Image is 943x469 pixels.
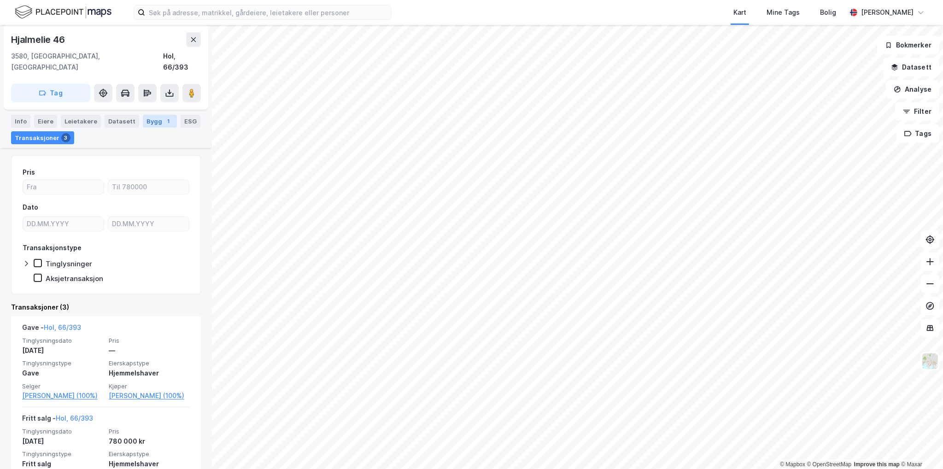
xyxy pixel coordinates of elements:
span: Selger [22,382,103,390]
button: Datasett [883,58,939,76]
span: Tinglysningsdato [22,428,103,435]
span: Eierskapstype [109,450,190,458]
div: Hjemmelshaver [109,368,190,379]
div: Gave [22,368,103,379]
div: Tinglysninger [46,259,92,268]
div: [DATE] [22,436,103,447]
input: DD.MM.YYYY [23,217,104,231]
div: Bygg [143,115,177,128]
div: Transaksjonstype [23,242,82,253]
div: [DATE] [22,345,103,356]
div: Eiere [34,115,57,128]
button: Filter [895,102,939,121]
a: Hol, 66/393 [56,414,93,422]
span: Tinglysningstype [22,450,103,458]
div: Transaksjoner [11,131,74,144]
div: Aksjetransaksjon [46,274,103,283]
div: Bolig [820,7,836,18]
button: Bokmerker [877,36,939,54]
a: Mapbox [780,461,805,468]
div: Hjalmelie 46 [11,32,67,47]
input: Til 780000 [108,180,189,194]
span: Eierskapstype [109,359,190,367]
iframe: Chat Widget [897,425,943,469]
a: Hol, 66/393 [44,323,81,331]
div: Hol, 66/393 [163,51,201,73]
div: Gave - [22,322,81,337]
div: Leietakere [61,115,101,128]
button: Analyse [886,80,939,99]
img: Z [921,352,939,370]
div: 780 000 kr [109,436,190,447]
a: [PERSON_NAME] (100%) [22,390,103,401]
div: Info [11,115,30,128]
input: DD.MM.YYYY [108,217,189,231]
div: Pris [23,167,35,178]
img: logo.f888ab2527a4732fd821a326f86c7f29.svg [15,4,111,20]
input: Søk på adresse, matrikkel, gårdeiere, leietakere eller personer [145,6,391,19]
span: Pris [109,337,190,345]
div: 3580, [GEOGRAPHIC_DATA], [GEOGRAPHIC_DATA] [11,51,163,73]
div: Kontrollprogram for chat [897,425,943,469]
div: ESG [181,115,200,128]
div: Mine Tags [767,7,800,18]
div: 3 [61,133,70,142]
button: Tag [11,84,90,102]
input: Fra [23,180,104,194]
div: Transaksjoner (3) [11,302,201,313]
button: Tags [896,124,939,143]
div: — [109,345,190,356]
a: OpenStreetMap [807,461,852,468]
div: Dato [23,202,38,213]
span: Kjøper [109,382,190,390]
div: 1 [164,117,173,126]
div: Datasett [105,115,139,128]
a: Improve this map [854,461,900,468]
span: Tinglysningstype [22,359,103,367]
div: [PERSON_NAME] [861,7,914,18]
div: Kart [733,7,746,18]
a: [PERSON_NAME] (100%) [109,390,190,401]
span: Tinglysningsdato [22,337,103,345]
div: Fritt salg - [22,413,93,428]
span: Pris [109,428,190,435]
